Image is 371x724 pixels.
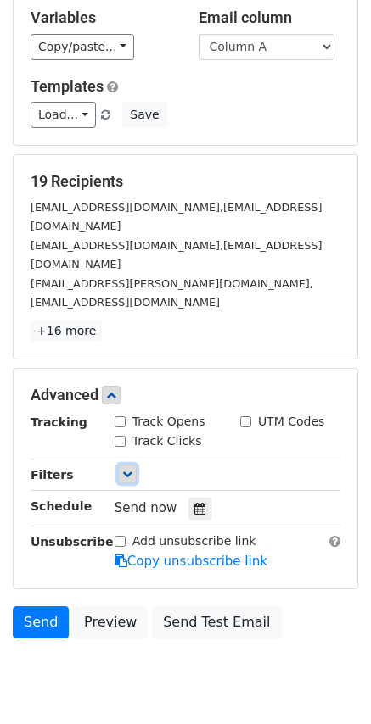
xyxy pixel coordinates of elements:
a: Copy unsubscribe link [115,554,267,569]
small: [EMAIL_ADDRESS][DOMAIN_NAME],[EMAIL_ADDRESS][DOMAIN_NAME] [31,201,322,233]
strong: Unsubscribe [31,535,114,549]
strong: Tracking [31,415,87,429]
iframe: Chat Widget [286,643,371,724]
a: Load... [31,102,96,128]
a: Preview [73,606,148,638]
a: Send Test Email [152,606,281,638]
button: Save [122,102,166,128]
strong: Filters [31,468,74,482]
label: Add unsubscribe link [132,532,256,550]
h5: Email column [199,8,341,27]
h5: Variables [31,8,173,27]
strong: Schedule [31,499,92,513]
span: Send now [115,500,177,515]
a: Templates [31,77,104,95]
label: UTM Codes [258,413,324,431]
small: [EMAIL_ADDRESS][DOMAIN_NAME],[EMAIL_ADDRESS][DOMAIN_NAME] [31,239,322,271]
a: +16 more [31,320,102,342]
a: Send [13,606,69,638]
small: [EMAIL_ADDRESS][PERSON_NAME][DOMAIN_NAME],[EMAIL_ADDRESS][DOMAIN_NAME] [31,277,313,309]
h5: 19 Recipients [31,172,340,191]
label: Track Opens [132,413,205,431]
a: Copy/paste... [31,34,134,60]
h5: Advanced [31,386,340,404]
label: Track Clicks [132,432,202,450]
